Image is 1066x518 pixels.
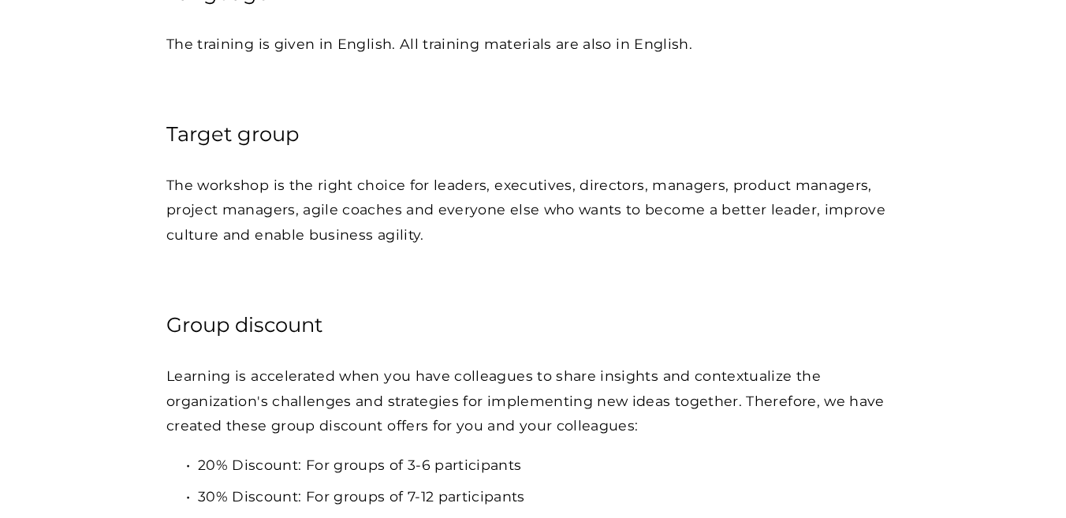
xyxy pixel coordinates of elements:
p: 20% Discount: For groups of 3-6 participants [198,453,900,478]
p: The training is given in English. All training materials are also in English. [166,32,900,57]
h4: Target group [166,120,900,147]
p: 30% Discount: For groups of 7-12 participants [198,484,900,509]
p: Learning is accelerated when you have colleagues to share insights and contextualize the organiza... [166,363,900,438]
p: The workshop is the right choice for leaders, executives, directors, managers, product managers, ... [166,173,900,248]
h4: Group discount [166,311,900,338]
